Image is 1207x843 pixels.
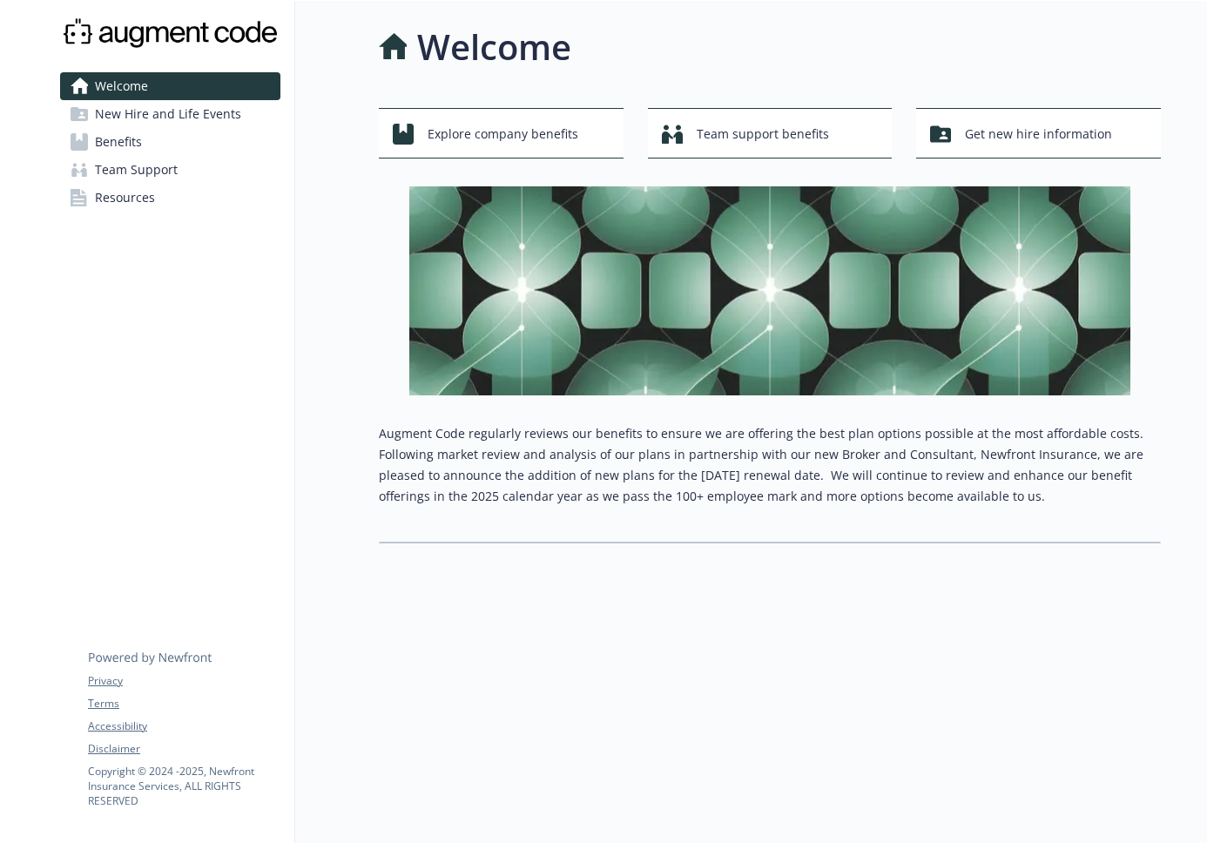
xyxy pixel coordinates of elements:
[379,423,1161,507] p: Augment Code regularly reviews our benefits to ensure we are offering the best plan options possi...
[95,128,142,156] span: Benefits
[60,184,280,212] a: Resources
[95,100,241,128] span: New Hire and Life Events
[916,108,1161,158] button: Get new hire information
[88,764,280,808] p: Copyright © 2024 - 2025 , Newfront Insurance Services, ALL RIGHTS RESERVED
[95,72,148,100] span: Welcome
[95,156,178,184] span: Team Support
[60,72,280,100] a: Welcome
[697,118,829,151] span: Team support benefits
[379,108,624,158] button: Explore company benefits
[60,156,280,184] a: Team Support
[428,118,578,151] span: Explore company benefits
[965,118,1112,151] span: Get new hire information
[88,673,280,689] a: Privacy
[88,696,280,711] a: Terms
[88,718,280,734] a: Accessibility
[409,186,1130,395] img: overview page banner
[60,100,280,128] a: New Hire and Life Events
[648,108,893,158] button: Team support benefits
[95,184,155,212] span: Resources
[88,741,280,757] a: Disclaimer
[417,21,571,73] h1: Welcome
[60,128,280,156] a: Benefits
